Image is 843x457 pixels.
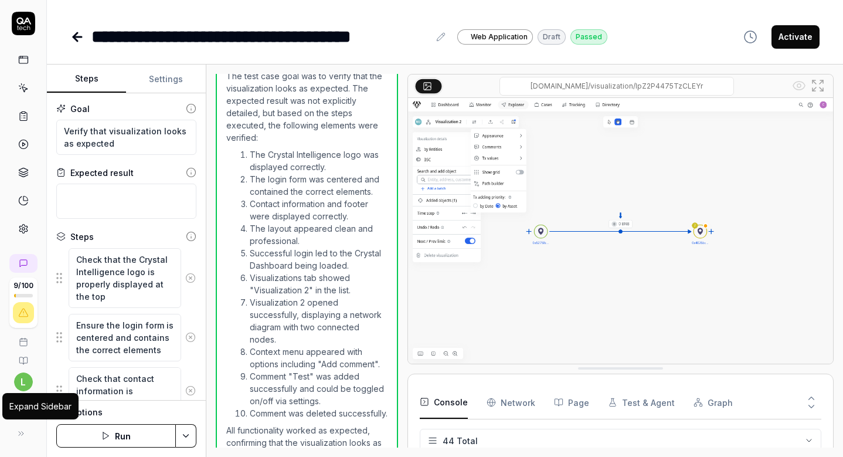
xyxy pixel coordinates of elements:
[226,70,388,144] p: The test case goal was to verify that the visualization looks as expected. The expected result wa...
[70,231,94,243] div: Steps
[14,373,33,391] button: l
[56,313,196,362] div: Suggestions
[181,326,200,349] button: Remove step
[5,328,42,347] a: Book a call with us
[694,386,733,419] button: Graph
[808,76,827,95] button: Open in full screen
[538,29,566,45] div: Draft
[250,407,388,419] li: Comment was deleted successfully.
[250,198,388,222] li: Contact information and footer were displayed correctly.
[250,247,388,272] li: Successful login led to the Crystal Dashboard being loaded.
[608,386,675,419] button: Test & Agent
[554,386,589,419] button: Page
[471,32,528,42] span: Web Application
[5,391,42,422] button: C
[56,248,196,309] div: Suggestions
[13,282,33,289] span: 9 / 100
[9,254,38,273] a: New conversation
[790,76,808,95] button: Show all interative elements
[181,266,200,290] button: Remove step
[487,386,535,419] button: Network
[47,65,126,93] button: Steps
[250,370,388,407] li: Comment "Test" was added successfully and could be toggled on/off via settings.
[420,386,468,419] button: Console
[250,148,388,173] li: The Crystal Intelligence logo was displayed correctly.
[250,272,388,296] li: Visualizations tab showed "Visualization 2" in the list.
[457,29,533,45] a: Web Application
[70,167,134,179] div: Expected result
[56,405,196,419] button: Options
[771,25,820,49] button: Activate
[408,98,833,364] img: Screenshot
[736,25,764,49] button: View version history
[250,222,388,247] li: The layout appeared clean and professional.
[56,367,196,415] div: Suggestions
[126,65,205,93] button: Settings
[570,29,607,45] div: Passed
[5,347,42,365] a: Documentation
[181,379,200,402] button: Remove step
[9,400,72,412] div: Expand Sidebar
[70,103,90,115] div: Goal
[70,405,196,419] div: Options
[250,296,388,346] li: Visualization 2 opened successfully, displaying a network diagram with two connected nodes.
[56,424,176,448] button: Run
[250,173,388,198] li: The login form was centered and contained the correct elements.
[250,346,388,370] li: Context menu appeared with options including "Add comment".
